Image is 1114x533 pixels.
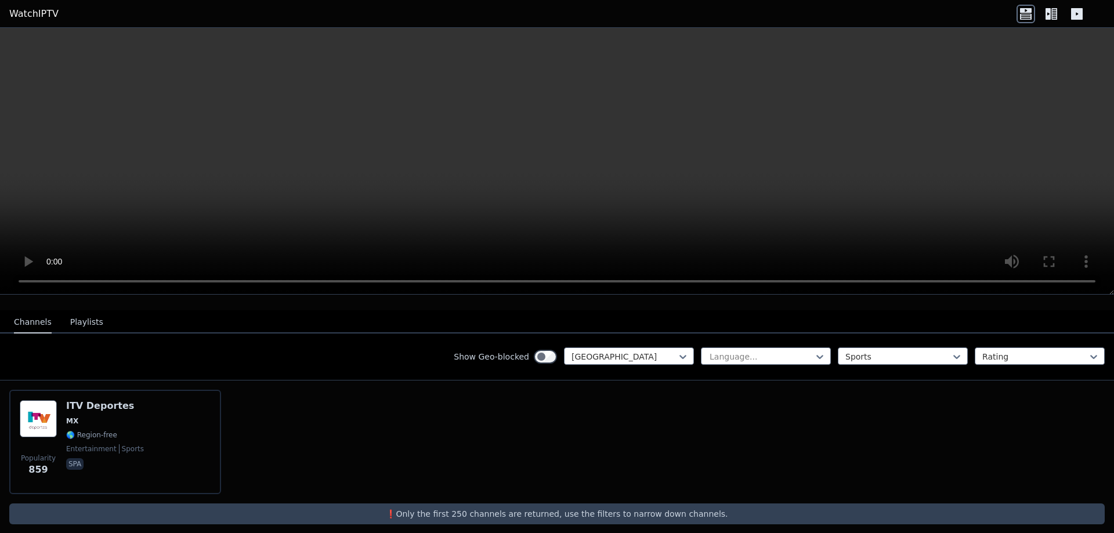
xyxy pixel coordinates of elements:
[66,444,117,454] span: entertainment
[28,463,48,477] span: 859
[14,311,52,333] button: Channels
[20,400,57,437] img: ITV Deportes
[14,508,1100,520] p: ❗️Only the first 250 channels are returned, use the filters to narrow down channels.
[21,454,56,463] span: Popularity
[66,416,78,426] span: MX
[9,7,59,21] a: WatchIPTV
[454,351,529,362] label: Show Geo-blocked
[66,400,144,412] h6: ITV Deportes
[70,311,103,333] button: Playlists
[119,444,144,454] span: sports
[66,458,84,470] p: spa
[66,430,117,440] span: 🌎 Region-free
